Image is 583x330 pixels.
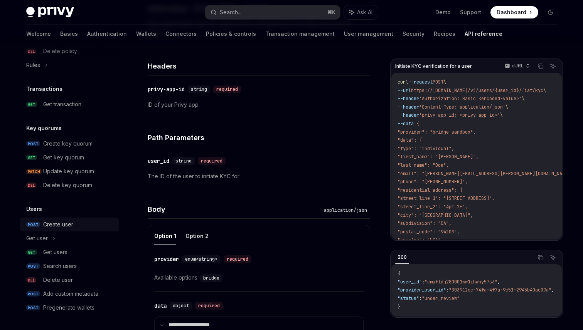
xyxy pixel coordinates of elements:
button: cURL [500,60,533,73]
span: "country": "USA" [398,237,441,243]
div: required [213,85,241,93]
span: 'privy-app-id: <privy-app-id>' [419,112,500,118]
span: --header [398,104,419,110]
span: "303912cc-74fa-4f7a-9c51-2945b40ac09a" [449,287,551,293]
h5: Key quorums [26,124,62,133]
span: \ [522,95,524,102]
button: Search...⌘K [205,5,340,19]
button: Copy the contents from the code block [536,61,546,71]
a: Security [403,25,425,43]
h5: Transactions [26,84,62,94]
div: privy-app-id [148,85,185,93]
div: Pregenerate wallets [43,303,94,312]
div: Rules [26,60,40,70]
a: POSTAdd custom metadata [20,287,119,301]
span: PATCH [26,169,42,174]
span: POST [26,305,40,311]
span: --header [398,95,419,102]
span: Ask AI [357,8,372,16]
span: "provider": "bridge-sandbox", [398,129,476,135]
span: DEL [26,277,36,283]
span: "provider_user_id" [398,287,446,293]
span: ⌘ K [327,9,335,15]
span: \ [500,112,503,118]
a: GETGet key quorum [20,151,119,164]
span: '{ [414,121,419,127]
span: "first_name": "[PERSON_NAME]", [398,154,479,160]
span: POST [433,79,443,85]
p: The ID of the user to initiate KYC for [148,172,370,181]
a: GETGet transaction [20,97,119,111]
span: : [422,279,425,285]
a: POSTPregenerate wallets [20,301,119,315]
span: Initiate KYC verification for a user [395,63,472,69]
h4: Body [148,204,321,214]
div: required [224,255,251,263]
span: { [398,270,400,276]
div: data [154,302,167,310]
span: curl [398,79,408,85]
span: POST [26,263,40,269]
div: user_id [148,157,169,165]
h4: Path Parameters [148,132,370,143]
div: Add custom metadata [43,289,98,298]
a: Wallets [136,25,156,43]
a: DELDelete user [20,273,119,287]
a: Policies & controls [206,25,256,43]
span: Dashboard [497,8,526,16]
span: GET [26,102,37,107]
span: GET [26,250,37,255]
span: "under_review" [422,295,460,302]
button: Toggle dark mode [544,6,557,18]
a: PATCHUpdate key quorum [20,164,119,178]
p: ID of your Privy app. [148,100,370,109]
span: "cmaftdj280001ww1ihwhy57s3" [425,279,497,285]
span: "postal_code": "94109", [398,229,460,235]
button: Ask AI [344,5,378,19]
div: Delete user [43,275,73,285]
span: : [446,287,449,293]
span: "city": "[GEOGRAPHIC_DATA]", [398,212,473,218]
span: POST [26,141,40,147]
span: \ [505,104,508,110]
a: Recipes [434,25,455,43]
div: Search... [220,8,241,17]
h5: Users [26,204,42,214]
span: 'Authorization: Basic <encoded-value>' [419,95,522,102]
span: \ [443,79,446,85]
div: provider [154,255,179,263]
div: required [198,157,226,165]
a: POSTSearch users [20,259,119,273]
span: "street_line_2": "Apt 2F", [398,204,468,210]
span: --url [398,87,411,94]
div: Get key quorum [43,153,84,162]
span: "type": "individual", [398,146,454,152]
span: 'Content-Type: application/json' [419,104,505,110]
span: , [551,287,554,293]
span: "email": "[PERSON_NAME][EMAIL_ADDRESS][PERSON_NAME][DOMAIN_NAME]", [398,171,576,177]
img: dark logo [26,7,74,18]
span: https://[DOMAIN_NAME]/v1/users/{user_id}/fiat/kyc [411,87,543,94]
div: Get transaction [43,100,81,109]
div: Get user [26,234,48,243]
div: Create key quorum [43,139,93,148]
a: POSTCreate user [20,218,119,231]
a: Demo [435,8,451,16]
h4: Headers [148,61,370,71]
a: User management [344,25,393,43]
span: object [173,303,189,309]
span: enum<string> [185,256,217,262]
code: bridge [200,274,222,282]
span: "last_name": "Doe", [398,162,449,168]
div: Update key quorum [43,167,94,176]
span: --header [398,112,419,118]
a: Transaction management [265,25,335,43]
span: "phone": "[PHONE_NUMBER]", [398,179,468,185]
span: : [419,295,422,302]
span: "user_id" [398,279,422,285]
span: POST [26,222,40,228]
span: "residential_address": { [398,187,462,193]
button: Ask AI [548,253,558,263]
span: "data": { [398,137,422,143]
div: required [195,302,223,310]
